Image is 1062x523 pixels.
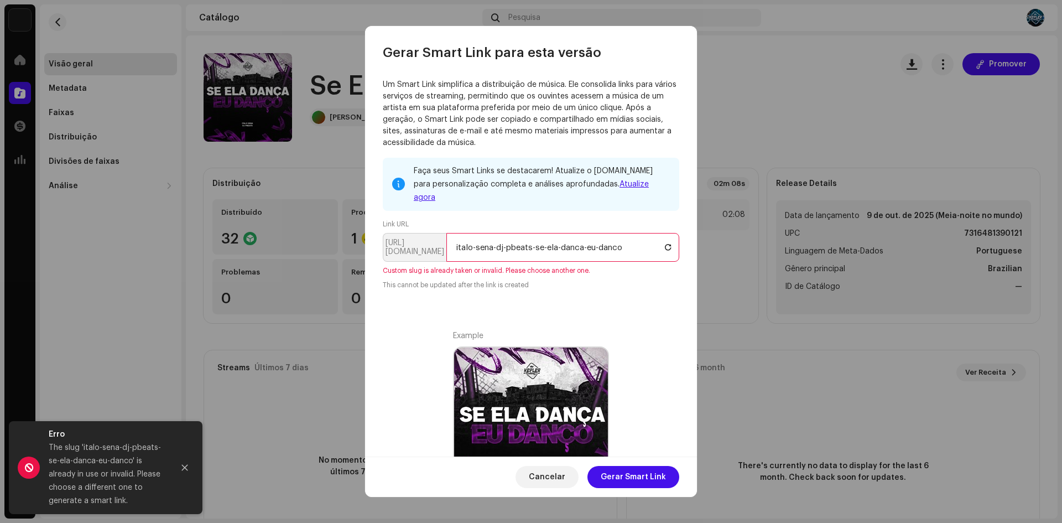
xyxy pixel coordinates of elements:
p-inputgroup-addon: [URL][DOMAIN_NAME] [383,233,446,262]
label: Link URL [383,220,409,229]
img: bb7b55ff-c12a-45b3-b081-f79e6152848b [454,348,610,504]
div: Gerar Smart Link para esta versão [365,26,697,61]
div: Example [453,330,609,342]
span: Cancelar [529,466,565,488]
small: This cannot be updated after the link is created [383,279,529,291]
p: Um Smart Link simplifica a distribuição de música. Ele consolida links para vários serviços de st... [383,79,679,149]
div: The slug 'italo-sena-dj-pbeats-se-ela-danca-eu-danco' is already in use or invalid. Please choose... [49,441,165,508]
div: Faça seus Smart Links se destacarem! Atualize o [DOMAIN_NAME] para personalização completa e anál... [414,164,670,204]
button: Gerar Smart Link [587,466,679,488]
button: Close [174,457,196,479]
small: Custom slug is already taken or invalid. Please choose another one. [383,266,679,275]
span: Gerar Smart Link [601,466,666,488]
button: Cancelar [516,466,579,488]
div: Erro [49,428,165,441]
